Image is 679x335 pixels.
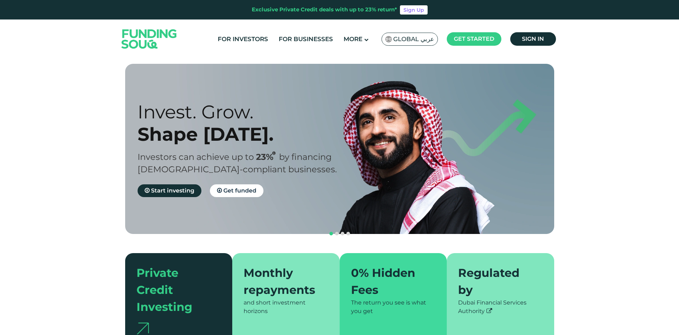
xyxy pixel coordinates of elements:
span: Get started [454,35,494,42]
div: Shape [DATE]. [138,123,352,145]
div: Exclusive Private Credit deals with up to 23% return* [252,6,397,14]
span: Start investing [151,187,194,194]
button: navigation [345,231,351,236]
span: Sign in [522,35,544,42]
button: navigation [328,231,334,236]
img: arrow [137,323,149,334]
a: Sign Up [400,5,428,15]
a: Get funded [210,184,263,197]
span: Get funded [223,187,256,194]
div: Dubai Financial Services Authority [458,298,543,316]
a: Start investing [138,184,201,197]
span: 23% [256,152,279,162]
span: Global عربي [393,35,434,43]
div: The return you see is what you get [351,298,436,316]
a: For Businesses [277,33,335,45]
div: Monthly repayments [244,264,320,298]
div: Invest. Grow. [138,101,352,123]
i: 23% IRR (expected) ~ 15% Net yield (expected) [272,151,276,155]
div: Private Credit Investing [137,264,213,316]
img: SA Flag [385,36,392,42]
div: 0% Hidden Fees [351,264,427,298]
button: navigation [340,231,345,236]
a: For Investors [216,33,270,45]
a: Sign in [510,32,556,46]
span: Investors can achieve up to [138,152,254,162]
button: navigation [334,231,340,236]
div: Regulated by [458,264,534,298]
img: Logo [115,21,184,57]
div: and short investment horizons [244,298,328,316]
span: More [344,35,362,43]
